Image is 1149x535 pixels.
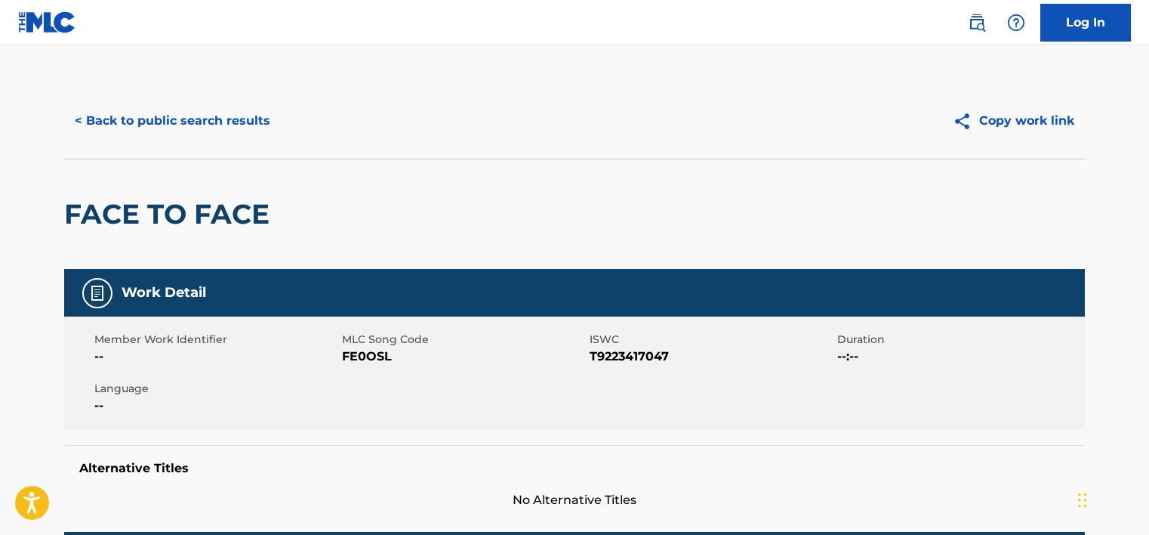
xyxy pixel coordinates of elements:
img: MLC Logo [18,11,76,33]
img: Work Detail [88,284,106,302]
span: Member Work Identifier [94,332,338,348]
iframe: Chat Widget [1074,462,1149,535]
div: টেনে আনুন [1078,478,1087,523]
h2: FACE TO FACE [64,197,277,231]
span: MLC Song Code [342,332,586,348]
button: < Back to public search results [64,102,281,140]
a: Public Search [962,8,992,38]
div: চ্যাট উইজেট [1074,462,1149,535]
h5: Work Detail [122,284,206,302]
img: search [968,14,986,32]
span: T9223417047 [590,348,833,366]
span: Language [94,381,338,397]
span: No Alternative Titles [64,491,1085,509]
h5: Alternative Titles [79,461,1070,476]
span: FE0OSL [342,348,586,366]
div: Help [1001,8,1031,38]
img: Copy work link [953,112,979,131]
span: -- [94,348,338,366]
span: -- [94,397,338,415]
a: Log In [1040,4,1131,42]
span: --:-- [837,348,1081,366]
span: Duration [837,332,1081,348]
img: help [1007,14,1025,32]
button: Copy work link [942,102,1085,140]
span: ISWC [590,332,833,348]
